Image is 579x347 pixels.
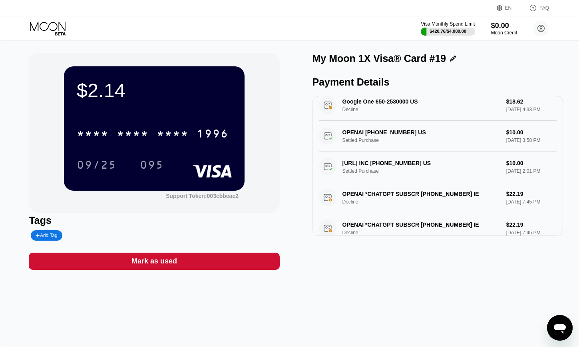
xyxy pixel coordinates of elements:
div: My Moon 1X Visa® Card #19 [312,53,446,64]
div: $420.76 / $4,000.00 [430,29,466,34]
div: $2.14 [77,79,232,102]
div: EN [505,5,512,11]
div: 095 [140,160,164,172]
div: Payment Details [312,76,563,88]
div: FAQ [521,4,549,12]
div: FAQ [539,5,549,11]
div: 095 [134,155,170,175]
div: $0.00Moon Credit [491,22,517,36]
div: Support Token: 003cbbeae2 [166,193,239,199]
iframe: Button to launch messaging window [547,315,573,341]
div: Add Tag [31,230,62,241]
div: 09/25 [71,155,123,175]
div: Tags [29,215,279,226]
div: $0.00 [491,22,517,30]
div: Add Tag [36,233,57,238]
div: 1996 [197,128,229,141]
div: Mark as used [29,253,279,270]
div: Visa Monthly Spend Limit$420.76/$4,000.00 [421,21,475,36]
div: Moon Credit [491,30,517,36]
div: EN [497,4,521,12]
div: 09/25 [77,160,117,172]
div: Visa Monthly Spend Limit [421,21,475,27]
div: Support Token:003cbbeae2 [166,193,239,199]
div: Mark as used [131,257,177,266]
